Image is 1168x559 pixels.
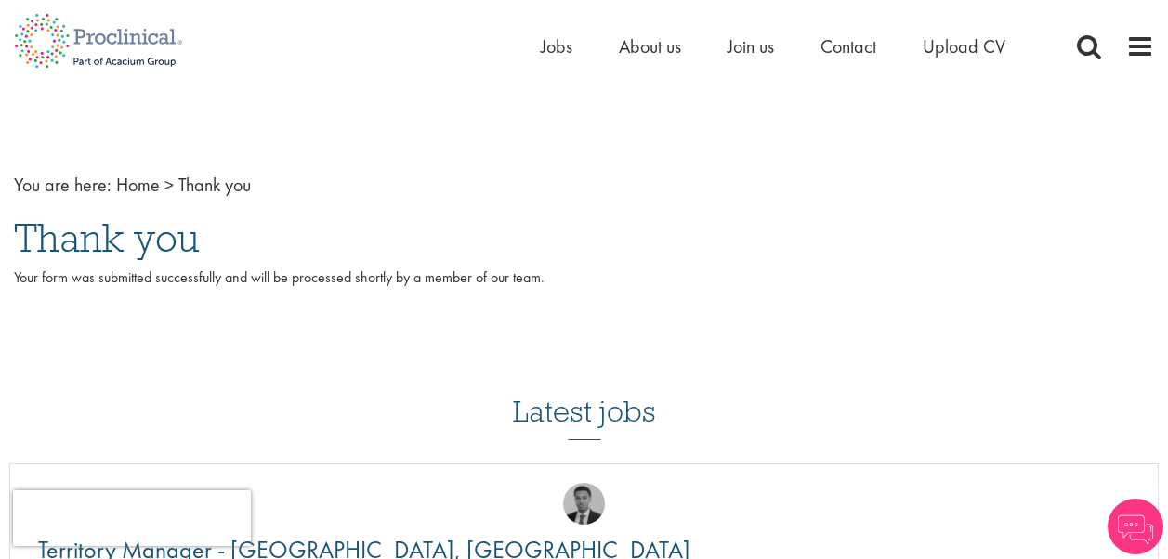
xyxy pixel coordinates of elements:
[1108,499,1163,554] img: Chatbot
[14,173,112,197] span: You are here:
[820,34,876,58] a: Contact
[923,34,1005,58] a: Upload CV
[619,34,681,58] a: About us
[116,173,160,197] a: breadcrumb link
[563,483,605,525] img: Carl Gbolade
[513,349,656,440] h3: Latest jobs
[14,267,1154,310] p: Your form was submitted successfully and will be processed shortly by a member of our team.
[728,34,774,58] a: Join us
[14,213,200,263] span: Thank you
[541,34,572,58] a: Jobs
[13,490,251,546] iframe: reCAPTCHA
[178,173,251,197] span: Thank you
[164,173,174,197] span: >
